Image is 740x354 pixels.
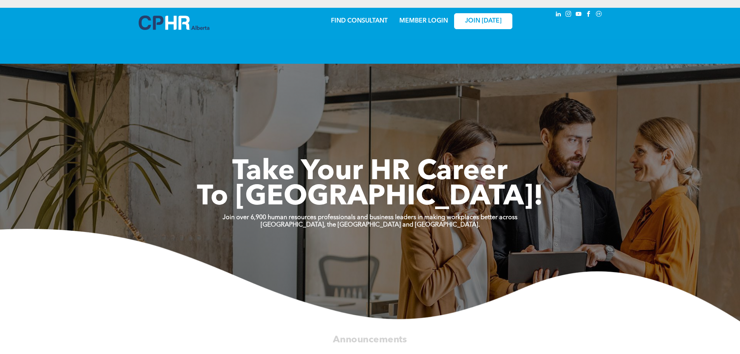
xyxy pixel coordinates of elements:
strong: [GEOGRAPHIC_DATA], the [GEOGRAPHIC_DATA] and [GEOGRAPHIC_DATA]. [261,222,480,228]
span: To [GEOGRAPHIC_DATA]! [197,183,543,211]
a: Social network [595,10,603,20]
img: A blue and white logo for cp alberta [139,16,209,30]
span: JOIN [DATE] [465,17,501,25]
span: Announcements [333,335,407,344]
strong: Join over 6,900 human resources professionals and business leaders in making workplaces better ac... [223,214,517,221]
a: FIND CONSULTANT [331,18,388,24]
a: JOIN [DATE] [454,13,512,29]
a: facebook [585,10,593,20]
a: youtube [575,10,583,20]
span: Take Your HR Career [232,158,508,186]
a: linkedin [554,10,563,20]
a: MEMBER LOGIN [399,18,448,24]
a: instagram [564,10,573,20]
